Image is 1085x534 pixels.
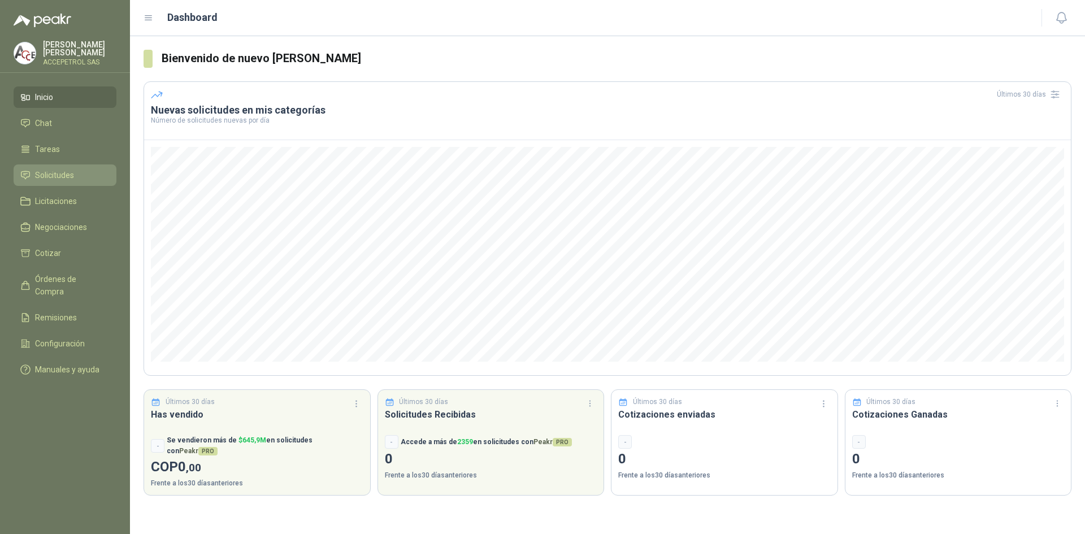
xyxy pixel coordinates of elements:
[401,437,572,448] p: Accede a más de en solicitudes con
[618,407,831,422] h3: Cotizaciones enviadas
[186,461,201,474] span: ,00
[14,242,116,264] a: Cotizar
[618,435,632,449] div: -
[35,169,74,181] span: Solicitudes
[399,397,448,407] p: Últimos 30 días
[553,438,572,446] span: PRO
[151,103,1064,117] h3: Nuevas solicitudes en mis categorías
[866,397,915,407] p: Últimos 30 días
[14,42,36,64] img: Company Logo
[179,447,218,455] span: Peakr
[35,273,106,298] span: Órdenes de Compra
[151,439,164,453] div: -
[178,459,201,475] span: 0
[167,10,218,25] h1: Dashboard
[385,470,597,481] p: Frente a los 30 días anteriores
[14,268,116,302] a: Órdenes de Compra
[14,14,71,27] img: Logo peakr
[14,138,116,160] a: Tareas
[35,117,52,129] span: Chat
[166,397,215,407] p: Últimos 30 días
[633,397,682,407] p: Últimos 30 días
[14,112,116,134] a: Chat
[14,86,116,108] a: Inicio
[43,59,116,66] p: ACCEPETROL SAS
[385,449,597,470] p: 0
[167,435,363,457] p: Se vendieron más de en solicitudes con
[151,457,363,478] p: COP
[852,470,1065,481] p: Frente a los 30 días anteriores
[852,435,866,449] div: -
[238,436,266,444] span: $ 645,9M
[618,470,831,481] p: Frente a los 30 días anteriores
[457,438,473,446] span: 2359
[35,311,77,324] span: Remisiones
[852,407,1065,422] h3: Cotizaciones Ganadas
[852,449,1065,470] p: 0
[14,307,116,328] a: Remisiones
[14,216,116,238] a: Negociaciones
[14,359,116,380] a: Manuales y ayuda
[14,190,116,212] a: Licitaciones
[162,50,1071,67] h3: Bienvenido de nuevo [PERSON_NAME]
[14,333,116,354] a: Configuración
[35,247,61,259] span: Cotizar
[385,407,597,422] h3: Solicitudes Recibidas
[151,117,1064,124] p: Número de solicitudes nuevas por día
[43,41,116,57] p: [PERSON_NAME] [PERSON_NAME]
[618,449,831,470] p: 0
[198,447,218,455] span: PRO
[385,435,398,449] div: -
[151,407,363,422] h3: Has vendido
[35,363,99,376] span: Manuales y ayuda
[997,85,1064,103] div: Últimos 30 días
[35,91,53,103] span: Inicio
[35,337,85,350] span: Configuración
[533,438,572,446] span: Peakr
[35,143,60,155] span: Tareas
[35,195,77,207] span: Licitaciones
[14,164,116,186] a: Solicitudes
[35,221,87,233] span: Negociaciones
[151,478,363,489] p: Frente a los 30 días anteriores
